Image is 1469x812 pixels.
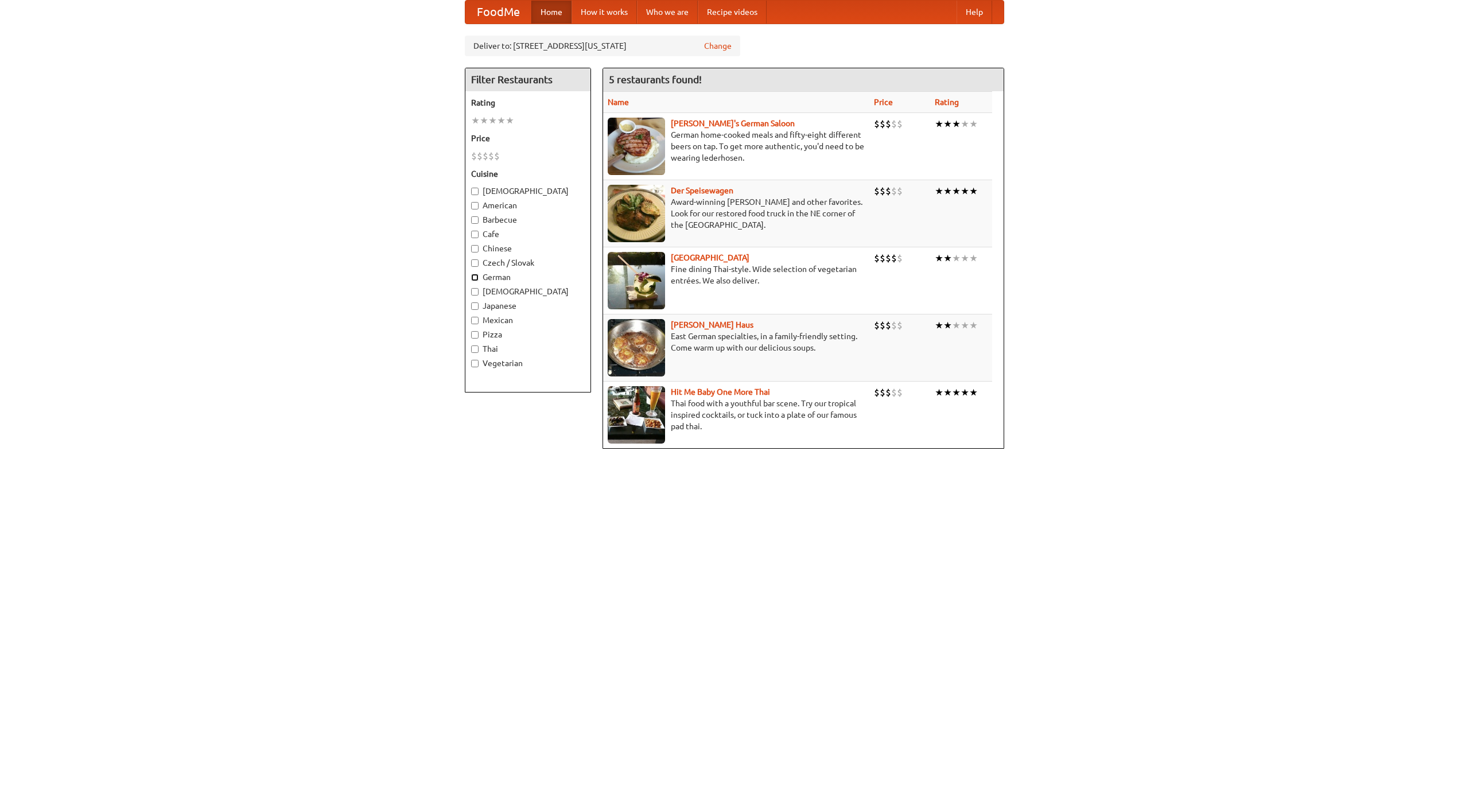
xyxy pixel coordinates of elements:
p: Award-winning [PERSON_NAME] and other favorites. Look for our restored food truck in the NE corne... [608,196,865,231]
li: $ [897,319,903,332]
li: ★ [935,118,943,130]
input: Mexican [471,317,479,324]
label: [DEMOGRAPHIC_DATA] [471,286,585,297]
label: Pizza [471,329,585,340]
li: $ [885,185,891,197]
p: Fine dining Thai-style. Wide selection of vegetarian entrées. We also deliver. [608,263,865,286]
li: ★ [952,386,961,399]
li: ★ [952,252,961,265]
input: Czech / Slovak [471,259,479,267]
label: Japanese [471,300,585,312]
input: Cafe [471,231,479,238]
img: satay.jpg [608,252,665,309]
a: Rating [935,98,959,107]
li: ★ [935,319,943,332]
label: Barbecue [471,214,585,226]
li: $ [891,386,897,399]
li: ★ [969,252,978,265]
li: $ [874,185,880,197]
li: $ [488,150,494,162]
li: ★ [943,319,952,332]
li: ★ [969,319,978,332]
a: Name [608,98,629,107]
input: Vegetarian [471,360,479,367]
li: $ [885,386,891,399]
h5: Price [471,133,585,144]
li: $ [885,252,891,265]
li: ★ [961,185,969,197]
li: $ [885,118,891,130]
li: $ [891,118,897,130]
input: [DEMOGRAPHIC_DATA] [471,188,479,195]
label: [DEMOGRAPHIC_DATA] [471,185,585,197]
li: $ [891,319,897,332]
img: speisewagen.jpg [608,185,665,242]
img: kohlhaus.jpg [608,319,665,376]
input: Barbecue [471,216,479,224]
li: ★ [952,319,961,332]
li: ★ [943,386,952,399]
li: ★ [935,252,943,265]
a: Hit Me Baby One More Thai [671,387,770,397]
li: $ [897,386,903,399]
li: ★ [952,118,961,130]
a: FoodMe [465,1,531,24]
li: ★ [969,386,978,399]
p: German home-cooked meals and fifty-eight different beers on tap. To get more authentic, you'd nee... [608,129,865,164]
div: Deliver to: [STREET_ADDRESS][US_STATE] [465,36,740,56]
input: Thai [471,345,479,353]
li: $ [880,118,885,130]
li: ★ [497,114,506,127]
li: ★ [952,185,961,197]
li: ★ [943,118,952,130]
a: [PERSON_NAME] Haus [671,320,753,329]
input: Chinese [471,245,479,252]
li: $ [874,118,880,130]
a: Change [704,40,732,52]
label: Cafe [471,228,585,240]
a: Home [531,1,572,24]
li: $ [477,150,483,162]
label: Thai [471,343,585,355]
li: ★ [961,319,969,332]
ng-pluralize: 5 restaurants found! [609,74,702,85]
li: ★ [935,386,943,399]
li: $ [897,118,903,130]
li: $ [874,252,880,265]
li: ★ [488,114,497,127]
a: Who we are [637,1,698,24]
label: American [471,200,585,211]
label: German [471,271,585,283]
h4: Filter Restaurants [465,68,590,91]
li: ★ [943,185,952,197]
li: ★ [943,252,952,265]
li: $ [897,185,903,197]
a: Help [957,1,992,24]
li: ★ [969,118,978,130]
li: $ [897,252,903,265]
li: $ [880,386,885,399]
input: Pizza [471,331,479,339]
li: ★ [506,114,514,127]
li: ★ [961,252,969,265]
input: American [471,202,479,209]
li: $ [880,185,885,197]
p: East German specialties, in a family-friendly setting. Come warm up with our delicious soups. [608,331,865,353]
li: $ [880,319,885,332]
li: $ [874,319,880,332]
label: Mexican [471,314,585,326]
li: ★ [935,185,943,197]
label: Chinese [471,243,585,254]
li: $ [483,150,488,162]
b: [GEOGRAPHIC_DATA] [671,253,749,262]
a: [PERSON_NAME]'s German Saloon [671,119,795,128]
p: Thai food with a youthful bar scene. Try our tropical inspired cocktails, or tuck into a plate of... [608,398,865,432]
li: $ [891,252,897,265]
li: $ [885,319,891,332]
li: $ [891,185,897,197]
a: Der Speisewagen [671,186,733,195]
input: Japanese [471,302,479,310]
